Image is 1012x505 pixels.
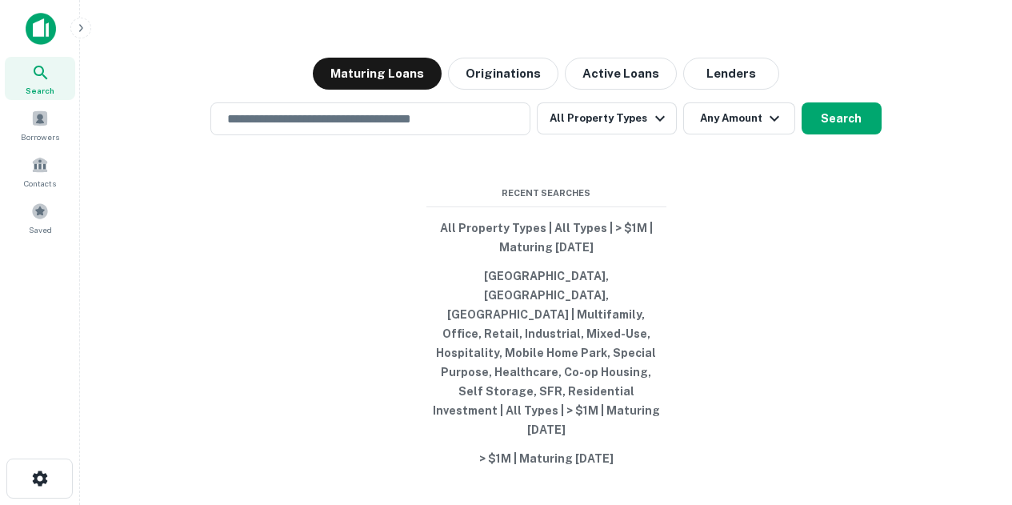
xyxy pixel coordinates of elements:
[26,13,56,45] img: capitalize-icon.png
[5,57,75,100] a: Search
[802,102,882,134] button: Search
[426,444,666,473] button: > $1M | Maturing [DATE]
[26,84,54,97] span: Search
[5,150,75,193] a: Contacts
[426,262,666,444] button: [GEOGRAPHIC_DATA], [GEOGRAPHIC_DATA], [GEOGRAPHIC_DATA] | Multifamily, Office, Retail, Industrial...
[24,177,56,190] span: Contacts
[537,102,676,134] button: All Property Types
[5,196,75,239] a: Saved
[21,130,59,143] span: Borrowers
[565,58,677,90] button: Active Loans
[683,58,779,90] button: Lenders
[313,58,442,90] button: Maturing Loans
[426,186,666,200] span: Recent Searches
[683,102,795,134] button: Any Amount
[426,214,666,262] button: All Property Types | All Types | > $1M | Maturing [DATE]
[5,103,75,146] a: Borrowers
[29,223,52,236] span: Saved
[448,58,558,90] button: Originations
[932,377,1012,454] iframe: Chat Widget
